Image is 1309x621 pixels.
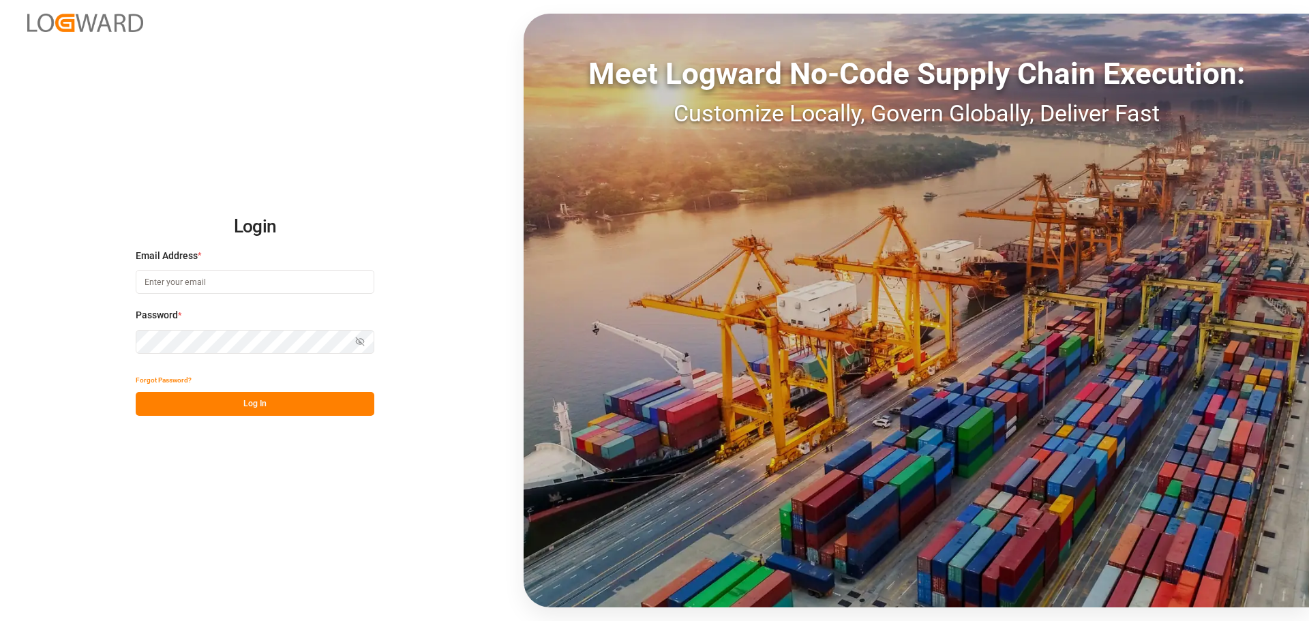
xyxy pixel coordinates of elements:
[136,392,374,416] button: Log In
[524,96,1309,131] div: Customize Locally, Govern Globally, Deliver Fast
[136,308,178,322] span: Password
[27,14,143,32] img: Logward_new_orange.png
[136,270,374,294] input: Enter your email
[136,205,374,249] h2: Login
[136,249,198,263] span: Email Address
[524,51,1309,96] div: Meet Logward No-Code Supply Chain Execution:
[136,368,192,392] button: Forgot Password?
